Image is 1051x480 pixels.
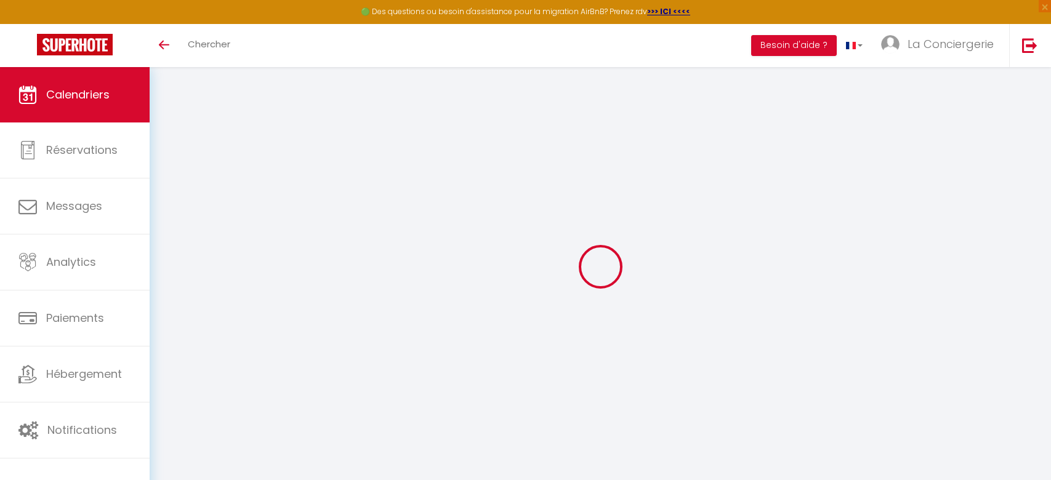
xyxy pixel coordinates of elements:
[46,310,104,326] span: Paiements
[881,35,900,54] img: ...
[872,24,1009,67] a: ... La Conciergerie
[188,38,230,50] span: Chercher
[751,35,837,56] button: Besoin d'aide ?
[37,34,113,55] img: Super Booking
[647,6,690,17] a: >>> ICI <<<<
[1022,38,1037,53] img: logout
[46,254,96,270] span: Analytics
[46,142,118,158] span: Réservations
[179,24,240,67] a: Chercher
[908,36,994,52] span: La Conciergerie
[47,422,117,438] span: Notifications
[46,87,110,102] span: Calendriers
[46,198,102,214] span: Messages
[46,366,122,382] span: Hébergement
